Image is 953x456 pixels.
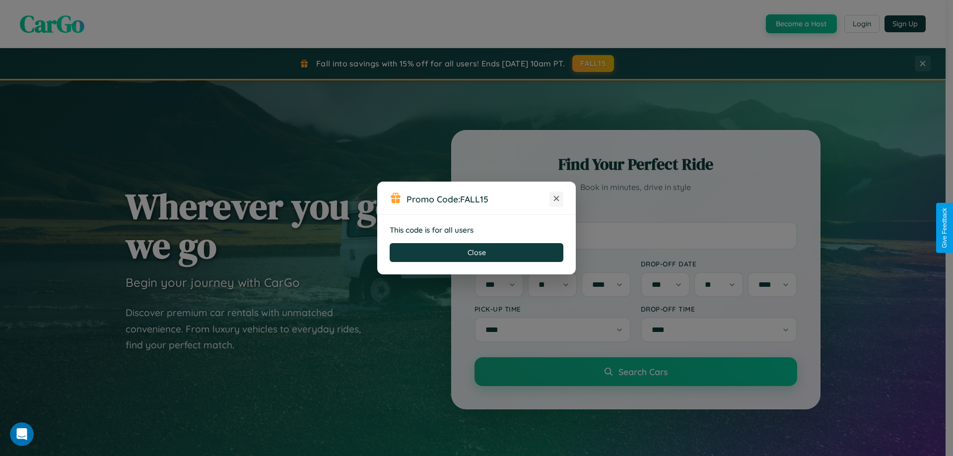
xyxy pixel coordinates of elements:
div: Give Feedback [941,208,948,248]
iframe: Intercom live chat [10,422,34,446]
button: Close [390,243,563,262]
b: FALL15 [460,194,488,204]
h3: Promo Code: [407,194,549,204]
strong: This code is for all users [390,225,474,235]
